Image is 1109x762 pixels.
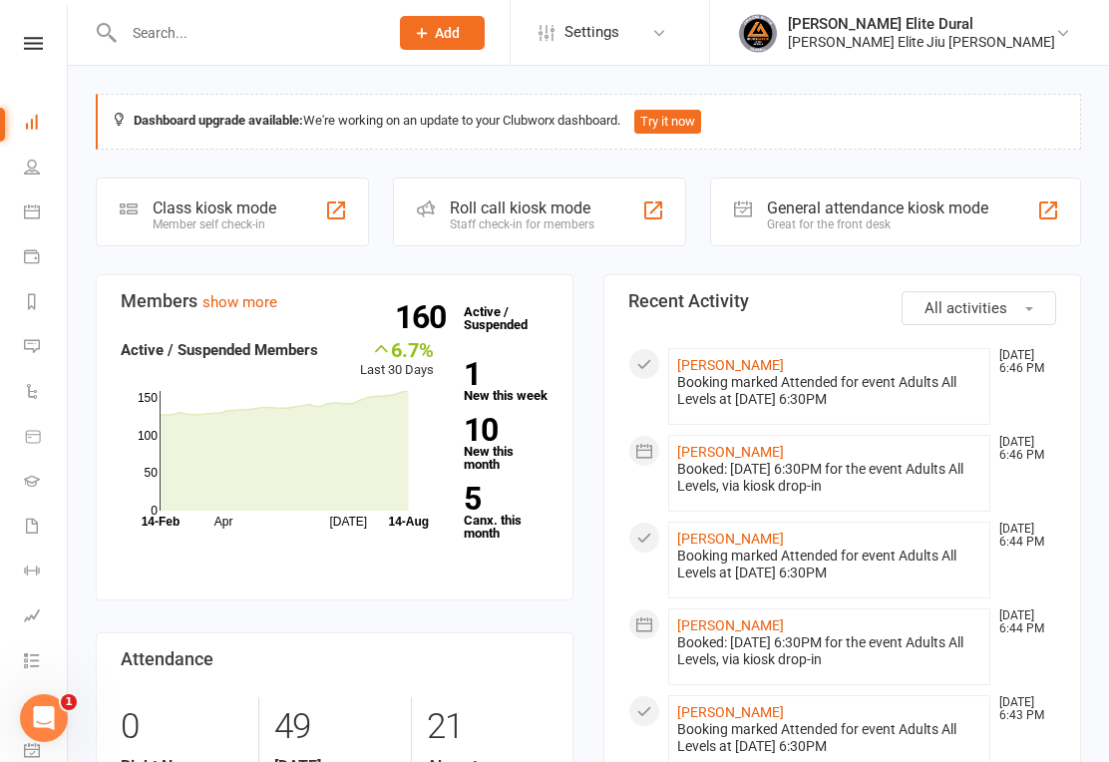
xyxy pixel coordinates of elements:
[464,415,541,445] strong: 10
[989,436,1055,462] time: [DATE] 6:46 PM
[464,359,541,389] strong: 1
[464,415,549,471] a: 10New this month
[738,13,778,53] img: thumb_image1702864552.png
[427,697,549,757] div: 21
[24,281,69,326] a: Reports
[121,649,549,669] h3: Attendance
[395,302,454,332] strong: 160
[96,94,1081,150] div: We're working on an update to your Clubworx dashboard.
[450,198,594,217] div: Roll call kiosk mode
[24,416,69,461] a: Product Sales
[677,704,784,720] a: [PERSON_NAME]
[989,349,1055,375] time: [DATE] 6:46 PM
[677,634,981,668] div: Booked: [DATE] 6:30PM for the event Adults All Levels, via kiosk drop-in
[677,461,981,495] div: Booked: [DATE] 6:30PM for the event Adults All Levels, via kiosk drop-in
[634,110,701,134] button: Try it now
[202,293,277,311] a: show more
[989,696,1055,722] time: [DATE] 6:43 PM
[24,147,69,191] a: People
[902,291,1056,325] button: All activities
[450,217,594,231] div: Staff check-in for members
[677,721,981,755] div: Booking marked Attended for event Adults All Levels at [DATE] 6:30PM
[989,523,1055,549] time: [DATE] 6:44 PM
[788,15,1055,33] div: [PERSON_NAME] Elite Dural
[153,198,276,217] div: Class kiosk mode
[677,531,784,547] a: [PERSON_NAME]
[464,359,549,402] a: 1New this week
[677,617,784,633] a: [PERSON_NAME]
[464,484,549,540] a: 5Canx. this month
[24,191,69,236] a: Calendar
[121,291,549,311] h3: Members
[677,357,784,373] a: [PERSON_NAME]
[400,16,485,50] button: Add
[360,338,434,381] div: Last 30 Days
[464,484,541,514] strong: 5
[435,25,460,41] span: Add
[454,290,542,346] a: 160Active / Suspended
[677,548,981,581] div: Booking marked Attended for event Adults All Levels at [DATE] 6:30PM
[924,299,1007,317] span: All activities
[24,236,69,281] a: Payments
[134,113,303,128] strong: Dashboard upgrade available:
[767,198,988,217] div: General attendance kiosk mode
[767,217,988,231] div: Great for the front desk
[788,33,1055,51] div: [PERSON_NAME] Elite Jiu [PERSON_NAME]
[121,697,243,757] div: 0
[360,338,434,360] div: 6.7%
[989,609,1055,635] time: [DATE] 6:44 PM
[677,444,784,460] a: [PERSON_NAME]
[24,102,69,147] a: Dashboard
[564,10,619,55] span: Settings
[61,694,77,710] span: 1
[628,291,1056,311] h3: Recent Activity
[24,685,69,730] a: What's New
[121,341,318,359] strong: Active / Suspended Members
[153,217,276,231] div: Member self check-in
[677,374,981,408] div: Booking marked Attended for event Adults All Levels at [DATE] 6:30PM
[274,697,396,757] div: 49
[118,19,374,47] input: Search...
[24,595,69,640] a: Assessments
[20,694,68,742] iframe: Intercom live chat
